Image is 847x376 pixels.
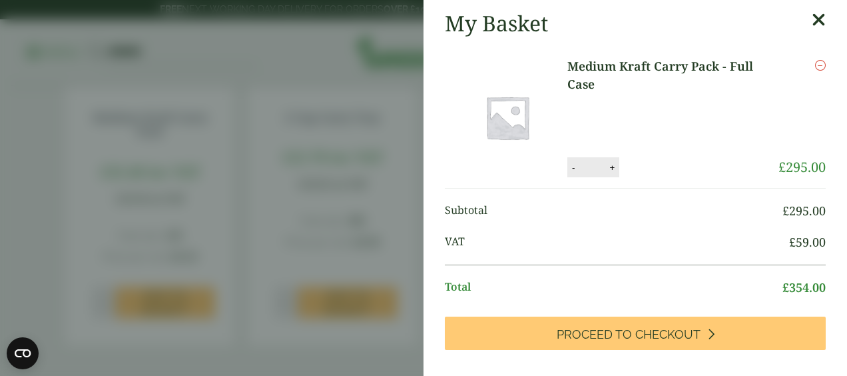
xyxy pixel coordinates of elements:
[567,57,778,93] a: Medium Kraft Carry Pack - Full Case
[445,202,782,220] span: Subtotal
[445,233,789,251] span: VAT
[782,203,826,219] bdi: 295.00
[605,162,619,173] button: +
[778,158,826,176] bdi: 295.00
[445,317,826,350] a: Proceed to Checkout
[782,279,789,295] span: £
[445,279,782,297] span: Total
[568,162,579,173] button: -
[7,337,39,369] button: Open CMP widget
[778,158,786,176] span: £
[789,234,826,250] bdi: 59.00
[782,279,826,295] bdi: 354.00
[782,203,789,219] span: £
[445,11,548,36] h2: My Basket
[789,234,796,250] span: £
[815,57,826,73] a: Remove this item
[447,57,567,177] img: Placeholder
[557,327,701,342] span: Proceed to Checkout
